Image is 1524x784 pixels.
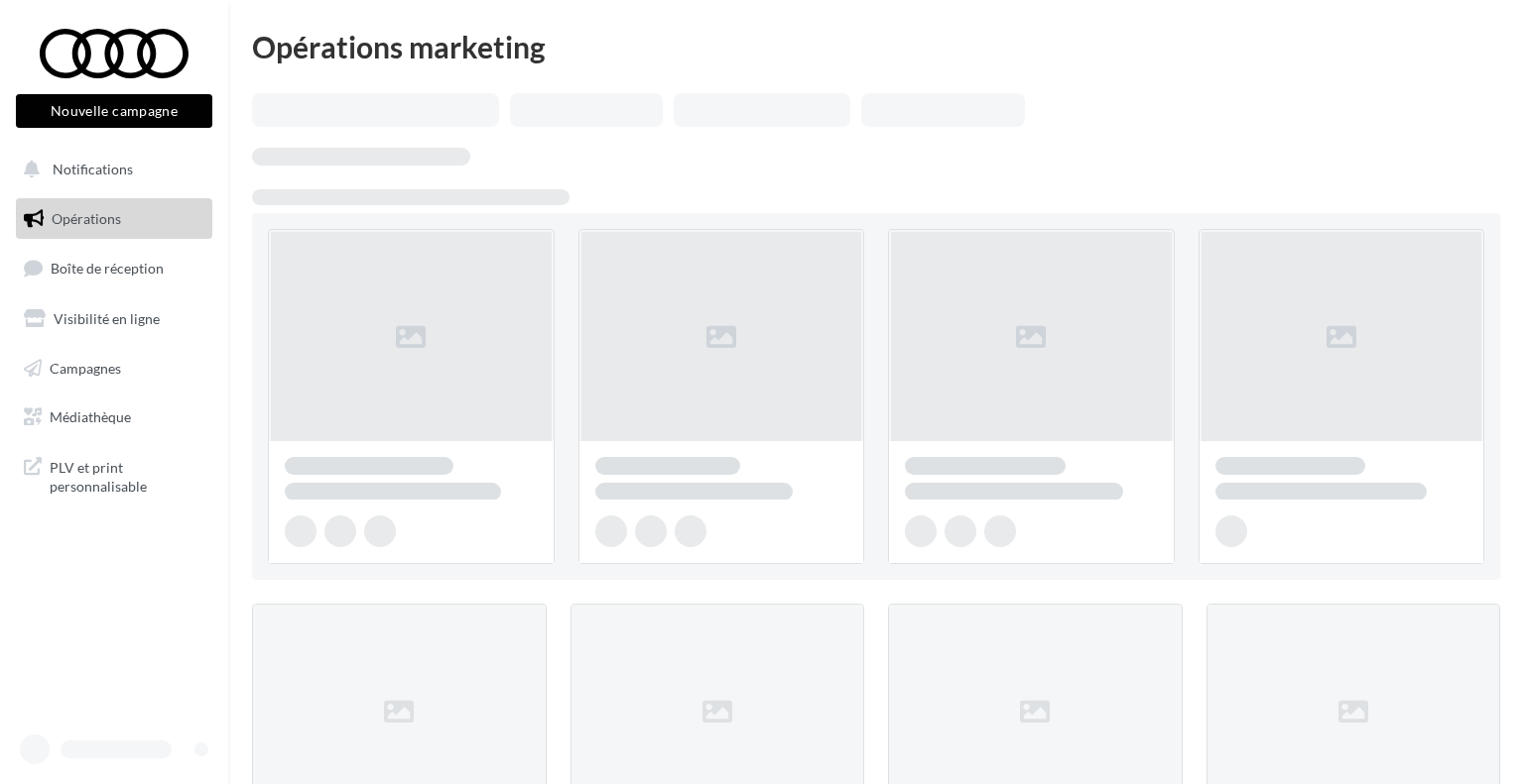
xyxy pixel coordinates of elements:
a: Opérations [12,198,216,240]
a: Boîte de réception [12,247,216,289]
span: Notifications [53,161,133,177]
button: Nouvelle campagne [16,94,212,128]
span: PLV et print personnalisable [50,454,204,497]
a: Médiathèque [12,396,216,438]
div: Opérations marketing [252,32,1500,61]
span: Campagnes [50,359,121,376]
span: Opérations [52,210,121,227]
span: Visibilité en ligne [54,310,160,327]
button: Notifications [12,149,208,190]
span: Boîte de réception [51,260,164,277]
a: Campagnes [12,348,216,390]
span: Médiathèque [50,408,131,425]
a: Visibilité en ligne [12,298,216,340]
a: PLV et print personnalisable [12,446,216,504]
